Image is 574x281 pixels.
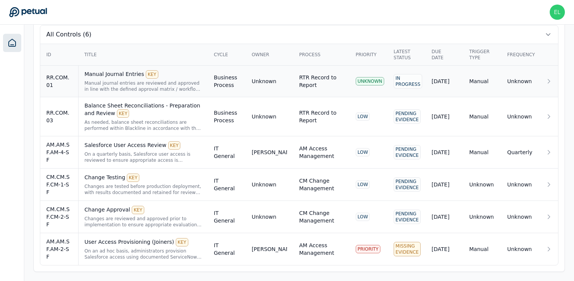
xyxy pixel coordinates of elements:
[85,102,202,118] div: Balance Sheet Reconciliations - Preparation and Review
[299,74,344,89] div: RTR Record to Report
[432,245,457,253] div: [DATE]
[469,49,495,61] div: Trigger Type
[463,169,501,201] td: Unknown
[299,242,344,257] div: AM Access Management
[117,109,129,118] div: KEY
[252,181,276,188] div: Unknown
[214,52,240,58] div: Cycle
[299,52,344,58] div: Process
[208,66,246,97] td: Business Process
[127,174,139,182] div: KEY
[146,70,158,79] div: KEY
[46,52,72,58] div: ID
[208,233,246,265] td: IT General
[252,245,287,253] div: [PERSON_NAME]
[168,141,181,150] div: KEY
[501,169,539,201] td: Unknown
[208,169,246,201] td: IT General
[9,7,47,17] a: Go to Dashboard
[46,141,72,164] div: AM.AM.SF.AM-4-SF
[501,136,539,169] td: Quarterly
[501,66,539,97] td: Unknown
[85,206,202,214] div: Change Approval
[356,180,370,189] div: LOW
[85,183,202,196] div: Changes are tested before production deployment, with results documented and retained for review ...
[463,66,501,97] td: Manual
[85,216,202,228] div: Changes are reviewed and approved prior to implementation to ensure appropriate evaluation before...
[85,174,202,182] div: Change Testing
[208,136,246,169] td: IT General
[252,148,287,156] div: [PERSON_NAME]
[432,113,457,120] div: [DATE]
[84,52,202,58] div: Title
[252,77,276,85] div: Unknown
[501,97,539,136] td: Unknown
[252,52,287,58] div: Owner
[299,177,344,192] div: CM Change Management
[463,201,501,233] td: Unknown
[85,70,202,79] div: Manual Journal Entries
[46,238,72,260] div: AM.AM.SF.AM-2-SF
[85,151,202,163] div: On a quarterly basis, Salesforce user access is reviewed to ensure appropriate access is maintain...
[356,213,370,221] div: LOW
[356,245,380,253] div: PRIORITY
[356,52,382,58] div: Priority
[46,109,72,124] div: RR.COM.03
[40,25,558,44] button: All Controls (6)
[46,205,72,228] div: CM.CM.SF.CM-2-SF
[394,49,419,61] div: Latest Status
[394,177,421,192] div: Pending Evidence
[394,145,421,159] div: Pending Evidence
[176,238,188,246] div: KEY
[299,209,344,224] div: CM Change Management
[356,77,384,85] div: UNKNOWN
[208,201,246,233] td: IT General
[46,74,72,89] div: RR.COM.01
[394,109,421,124] div: Pending Evidence
[463,97,501,136] td: Manual
[432,49,457,61] div: Due Date
[356,148,370,156] div: LOW
[394,242,421,256] div: Missing Evidence
[394,210,421,224] div: Pending Evidence
[463,233,501,265] td: Manual
[85,141,202,150] div: Salesforce User Access Review
[501,201,539,233] td: Unknown
[208,97,246,136] td: Business Process
[432,213,457,221] div: [DATE]
[85,80,202,92] div: Manual journal entries are reviewed and approved in line with the defined approval matrix / workf...
[299,145,344,160] div: AM Access Management
[501,233,539,265] td: Unknown
[394,74,422,88] div: In Progress
[550,5,565,20] img: eliot+arm@petual.ai
[463,136,501,169] td: Manual
[432,181,457,188] div: [DATE]
[507,52,533,58] div: Frequency
[3,34,21,52] a: Dashboard
[46,30,91,39] span: All Controls (6)
[132,206,144,214] div: KEY
[252,213,276,221] div: Unknown
[85,119,202,131] div: As needed, balance sheet reconciliations are performed within Blackline in accordance with the Ba...
[299,109,344,124] div: RTR Record to Report
[356,112,370,121] div: LOW
[85,248,202,260] div: On an ad hoc basis, administrators provision Salesforce access using documented ServiceNow approv...
[432,148,457,156] div: [DATE]
[85,238,202,246] div: User Access Provisioning (Joiners)
[46,173,72,196] div: CM.CM.SF.CM-1-SF
[252,113,276,120] div: Unknown
[432,77,457,85] div: [DATE]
